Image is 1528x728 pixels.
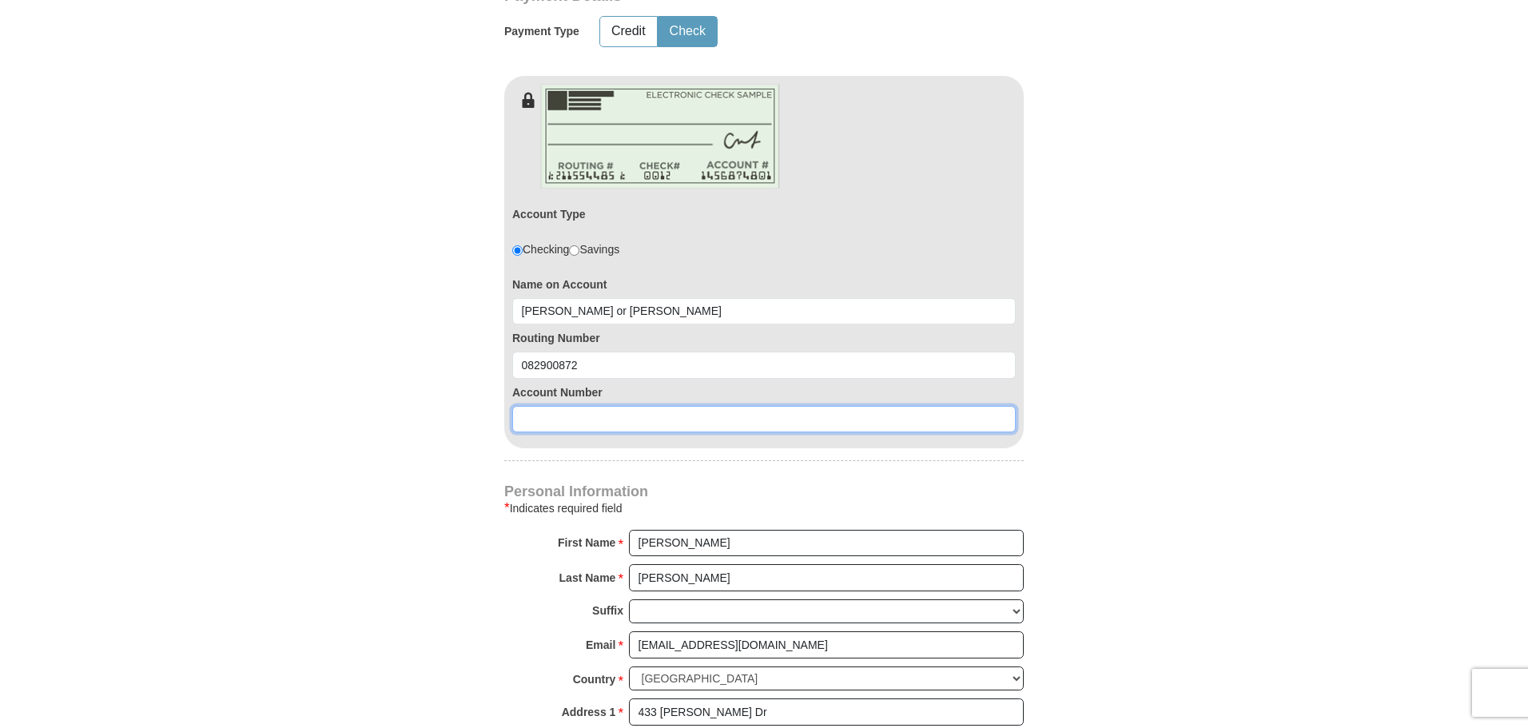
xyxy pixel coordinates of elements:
[659,17,717,46] button: Check
[558,531,615,554] strong: First Name
[592,599,623,622] strong: Suffix
[540,84,780,189] img: check-en.png
[504,25,579,38] h5: Payment Type
[600,17,657,46] button: Credit
[559,567,616,589] strong: Last Name
[504,485,1024,498] h4: Personal Information
[586,634,615,656] strong: Email
[562,701,616,723] strong: Address 1
[512,241,619,257] div: Checking Savings
[512,206,586,222] label: Account Type
[573,668,616,690] strong: Country
[512,330,1016,346] label: Routing Number
[512,276,1016,292] label: Name on Account
[504,499,1024,518] div: Indicates required field
[512,384,1016,400] label: Account Number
